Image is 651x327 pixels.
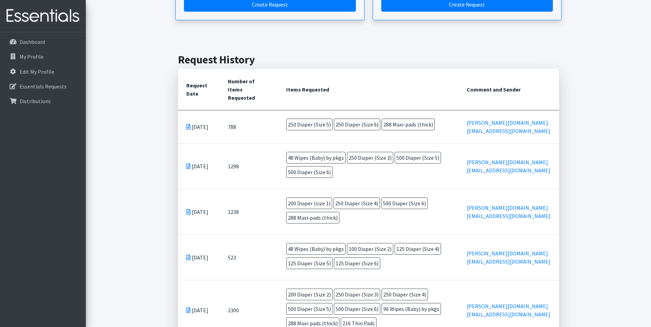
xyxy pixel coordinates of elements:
td: 523 [220,234,278,280]
td: 788 [220,110,278,143]
td: [DATE] [178,143,220,189]
td: [DATE] [178,189,220,234]
span: 500 Diaper (Size 6) [381,197,428,209]
a: Essentials Requests [3,80,83,93]
a: [PERSON_NAME][DOMAIN_NAME][EMAIL_ADDRESS][DOMAIN_NAME] [467,250,550,265]
span: 96 Wipes (Baby) by pkgs [382,303,441,315]
a: My Profile [3,50,83,63]
th: Items Requested [278,69,458,110]
th: Request Date [178,69,220,110]
a: [PERSON_NAME][DOMAIN_NAME][EMAIL_ADDRESS][DOMAIN_NAME] [467,159,550,174]
span: 100 Diaper (Size 2) [347,243,393,255]
span: 48 Wipes (Baby) by pkgs [286,243,346,255]
span: 500 Diaper (Size 5) [395,152,441,163]
p: Distributions [20,98,51,105]
span: 125 Diaper (Size 6) [334,257,380,269]
span: 200 Diaper (size 1) [286,197,332,209]
p: Essentials Requests [20,83,67,90]
span: 288 Maxi-pads (thick) [382,119,435,130]
span: 250 Diaper (Size 5) [286,119,333,130]
span: 125 Diaper (Size 5) [286,257,333,269]
p: Dashboard [20,38,45,45]
h2: Request History [178,53,559,66]
a: [PERSON_NAME][DOMAIN_NAME][EMAIL_ADDRESS][DOMAIN_NAME] [467,303,550,318]
p: Edit My Profile [20,68,54,75]
span: 250 Diaper (Size 3) [347,152,393,163]
span: 250 Diaper (Size 4) [382,289,428,300]
td: [DATE] [178,110,220,143]
p: My Profile [20,53,44,60]
span: 125 Diaper (Size 4) [395,243,441,255]
a: Dashboard [3,35,83,49]
span: 500 Diaper (Size 5) [286,303,333,315]
th: Comment and Sender [458,69,559,110]
span: 288 Maxi-pads (thick) [286,212,339,223]
img: HumanEssentials [3,4,83,27]
th: Number of Items Requested [220,69,278,110]
span: 250 Diaper (Size 4) [334,197,380,209]
td: 1298 [220,143,278,189]
td: [DATE] [178,234,220,280]
span: 250 Diaper (Size 6) [334,119,380,130]
td: 1238 [220,189,278,234]
span: 200 Diaper (Size 2) [286,289,333,300]
a: Distributions [3,94,83,108]
a: [PERSON_NAME][DOMAIN_NAME][EMAIL_ADDRESS][DOMAIN_NAME] [467,204,550,219]
span: 48 Wipes (Baby) by pkgs [286,152,346,163]
a: Edit My Profile [3,65,83,78]
span: 500 Diaper (Size 6) [286,166,333,178]
span: 500 Diaper (Size 6) [334,303,380,315]
a: [PERSON_NAME][DOMAIN_NAME][EMAIL_ADDRESS][DOMAIN_NAME] [467,119,550,134]
span: 250 Diaper (Size 3) [334,289,380,300]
